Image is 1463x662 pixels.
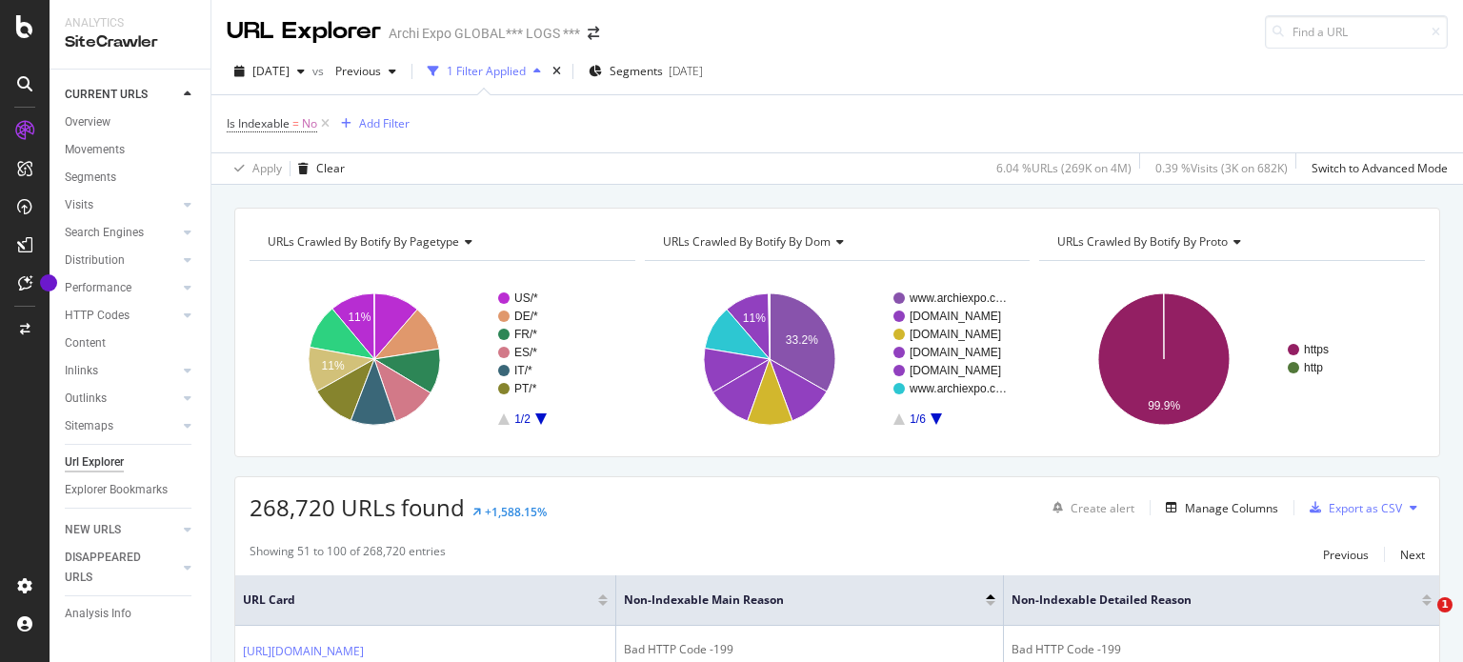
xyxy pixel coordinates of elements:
div: SiteCrawler [65,31,195,53]
div: [DATE] [669,63,703,79]
a: Performance [65,278,178,298]
div: Bad HTTP Code -199 [1012,641,1432,658]
div: NEW URLS [65,520,121,540]
text: 11% [348,311,371,324]
text: 33.2% [786,333,818,347]
svg: A chart. [1039,276,1420,442]
button: Add Filter [333,112,410,135]
div: Overview [65,112,110,132]
div: Distribution [65,251,125,271]
div: URL Explorer [227,15,381,48]
text: [DOMAIN_NAME] [910,310,1001,323]
button: Previous [1323,543,1369,566]
a: Visits [65,195,178,215]
div: Add Filter [359,115,410,131]
div: 6.04 % URLs ( 269K on 4M ) [996,160,1132,176]
text: http [1304,361,1323,374]
a: Url Explorer [65,452,197,472]
span: 2025 Sep. 2nd [252,63,290,79]
div: Analysis Info [65,604,131,624]
div: Url Explorer [65,452,124,472]
text: [DOMAIN_NAME] [910,346,1001,359]
a: NEW URLS [65,520,178,540]
div: Visits [65,195,93,215]
div: Manage Columns [1185,500,1278,516]
div: A chart. [645,276,1026,442]
text: [DOMAIN_NAME] [910,364,1001,377]
text: https [1304,343,1329,356]
h4: URLs Crawled By Botify By proto [1053,227,1408,257]
h4: URLs Crawled By Botify By dom [659,227,1013,257]
button: [DATE] [227,56,312,87]
a: Sitemaps [65,416,178,436]
div: Tooltip anchor [40,274,57,291]
a: Search Engines [65,223,178,243]
text: [DOMAIN_NAME] [910,328,1001,341]
button: Create alert [1045,492,1134,523]
input: Find a URL [1265,15,1448,49]
button: Switch to Advanced Mode [1304,153,1448,184]
text: www.archiexpo.c… [909,382,1007,395]
span: vs [312,63,328,79]
a: Segments [65,168,197,188]
text: 1/2 [514,412,531,426]
a: [URL][DOMAIN_NAME] [243,642,364,661]
a: Overview [65,112,197,132]
div: Content [65,333,106,353]
a: Analysis Info [65,604,197,624]
span: Segments [610,63,663,79]
button: Apply [227,153,282,184]
span: URLs Crawled By Botify By proto [1057,233,1228,250]
div: HTTP Codes [65,306,130,326]
div: Apply [252,160,282,176]
span: Is Indexable [227,115,290,131]
div: Segments [65,168,116,188]
div: Clear [316,160,345,176]
div: Search Engines [65,223,144,243]
text: 1/6 [910,412,926,426]
div: Sitemaps [65,416,113,436]
text: 99.9% [1148,399,1180,412]
div: Previous [1323,547,1369,563]
button: 1 Filter Applied [420,56,549,87]
div: Showing 51 to 100 of 268,720 entries [250,543,446,566]
text: 11% [742,311,765,325]
div: Create alert [1071,500,1134,516]
div: DISAPPEARED URLS [65,548,161,588]
svg: A chart. [250,276,631,442]
span: Non-Indexable Main Reason [624,592,957,609]
div: Inlinks [65,361,98,381]
button: Clear [291,153,345,184]
button: Segments[DATE] [581,56,711,87]
button: Export as CSV [1302,492,1402,523]
div: arrow-right-arrow-left [588,27,599,40]
span: URLs Crawled By Botify By pagetype [268,233,459,250]
a: Movements [65,140,197,160]
button: Next [1400,543,1425,566]
span: Previous [328,63,381,79]
span: Non-Indexable Detailed Reason [1012,592,1393,609]
div: +1,588.15% [485,504,547,520]
a: CURRENT URLS [65,85,178,105]
div: times [549,62,565,81]
div: Switch to Advanced Mode [1312,160,1448,176]
div: CURRENT URLS [65,85,148,105]
button: Manage Columns [1158,496,1278,519]
a: Inlinks [65,361,178,381]
div: 0.39 % Visits ( 3K on 682K ) [1155,160,1288,176]
a: Explorer Bookmarks [65,480,197,500]
span: = [292,115,299,131]
span: 1 [1437,597,1453,612]
span: URL Card [243,592,593,609]
span: 268,720 URLs found [250,491,465,523]
iframe: Intercom live chat [1398,597,1444,643]
div: Next [1400,547,1425,563]
span: URLs Crawled By Botify By dom [663,233,831,250]
div: 1 Filter Applied [447,63,526,79]
a: DISAPPEARED URLS [65,548,178,588]
div: Export as CSV [1329,500,1402,516]
div: Analytics [65,15,195,31]
div: Movements [65,140,125,160]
